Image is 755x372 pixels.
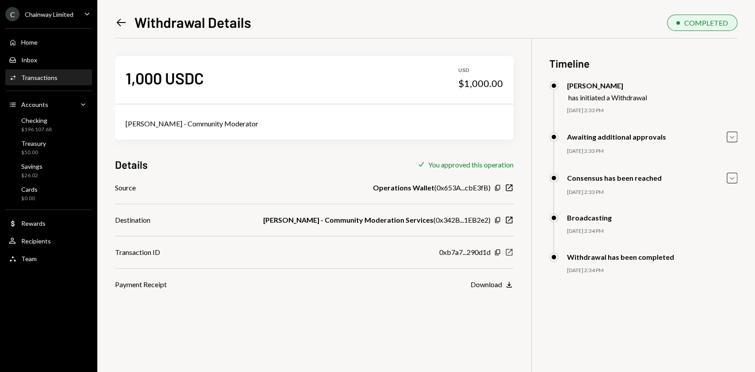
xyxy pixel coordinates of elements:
[5,183,92,204] a: Cards$0.00
[21,172,42,179] div: $26.02
[134,13,251,31] h1: Withdrawal Details
[21,186,38,193] div: Cards
[5,7,19,21] div: C
[115,157,148,172] h3: Details
[21,38,38,46] div: Home
[5,160,92,181] a: Savings$26.02
[5,52,92,68] a: Inbox
[5,251,92,266] a: Team
[567,148,737,155] div: [DATE] 2:33 PM
[373,182,434,193] b: Operations Wallet
[263,215,491,225] div: ( 0x342B...1EB2e2 )
[263,215,433,225] b: [PERSON_NAME] - Community Moderation Services
[567,228,737,235] div: [DATE] 2:34 PM
[21,237,51,245] div: Recipients
[5,114,92,135] a: Checking$196,107.68
[373,182,491,193] div: ( 0x653A...cbE3fB )
[458,67,503,74] div: USD
[567,267,737,274] div: [DATE] 2:34 PM
[21,101,48,108] div: Accounts
[5,69,92,85] a: Transactions
[21,140,46,147] div: Treasury
[21,220,46,227] div: Rewards
[21,149,46,156] div: $50.00
[567,174,662,182] div: Consensus has been reached
[428,160,514,169] div: You approved this operation
[568,93,647,102] div: has initiated a Withdrawal
[471,280,502,288] div: Download
[471,280,514,290] button: Download
[21,74,57,81] div: Transactions
[567,253,674,261] div: Withdrawal has been completed
[5,34,92,50] a: Home
[5,137,92,158] a: Treasury$50.00
[567,133,666,141] div: Awaiting additional approvals
[126,68,204,88] div: 1,000 USDC
[5,96,92,112] a: Accounts
[549,56,737,71] h3: Timeline
[115,182,136,193] div: Source
[21,195,38,202] div: $0.00
[567,107,737,114] div: [DATE] 2:33 PM
[439,247,491,258] div: 0xb7a7...290d1d
[21,117,52,124] div: Checking
[458,77,503,90] div: $1,000.00
[684,19,728,27] div: COMPLETED
[5,215,92,231] a: Rewards
[21,163,42,170] div: Savings
[21,255,37,262] div: Team
[567,81,647,90] div: [PERSON_NAME]
[25,11,73,18] div: Chainway Limited
[5,233,92,249] a: Recipients
[21,56,37,64] div: Inbox
[567,189,737,196] div: [DATE] 2:33 PM
[567,213,612,222] div: Broadcasting
[115,215,150,225] div: Destination
[126,118,503,129] div: [PERSON_NAME] - Community Moderator
[115,279,167,290] div: Payment Receipt
[115,247,160,258] div: Transaction ID
[21,126,52,133] div: $196,107.68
